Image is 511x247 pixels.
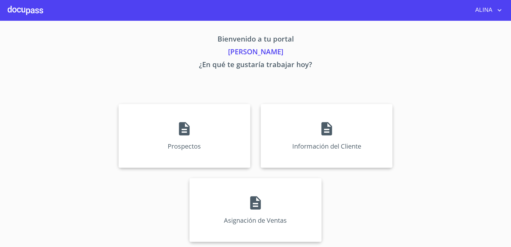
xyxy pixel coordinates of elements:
p: ¿En qué te gustaría trabajar hoy? [59,59,452,72]
p: Asignación de Ventas [224,216,287,225]
p: Bienvenido a tu portal [59,34,452,46]
button: account of current user [470,5,503,15]
span: ALINA [470,5,496,15]
p: Información del Cliente [292,142,361,151]
p: [PERSON_NAME] [59,46,452,59]
p: Prospectos [168,142,201,151]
